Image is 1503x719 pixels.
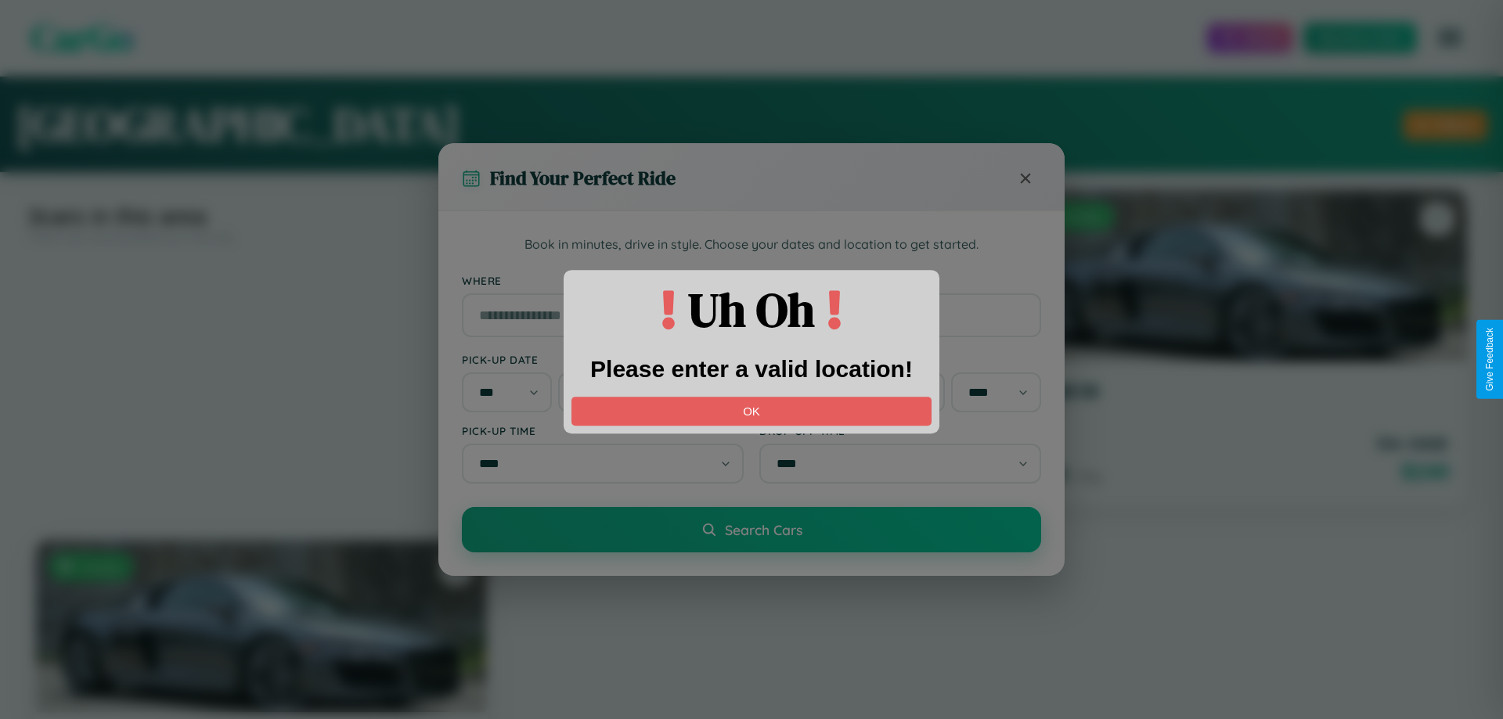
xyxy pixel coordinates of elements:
h3: Find Your Perfect Ride [490,165,676,191]
label: Drop-off Date [759,353,1041,366]
label: Pick-up Time [462,424,744,437]
p: Book in minutes, drive in style. Choose your dates and location to get started. [462,235,1041,255]
label: Drop-off Time [759,424,1041,437]
label: Pick-up Date [462,353,744,366]
span: Search Cars [725,521,802,538]
label: Where [462,274,1041,287]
